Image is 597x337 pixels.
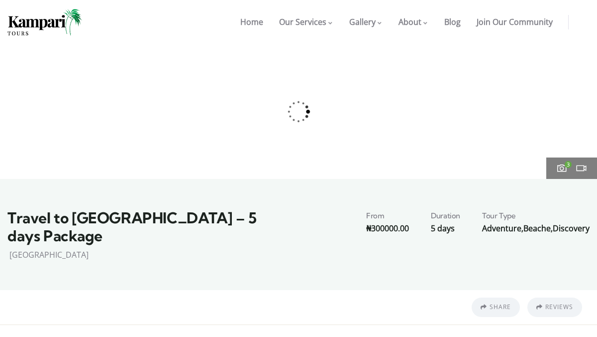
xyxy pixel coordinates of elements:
span: Home [240,16,263,27]
span: ₦ [366,223,371,234]
a: Adventure [482,223,521,234]
h4: Tour Type [482,211,590,220]
span: Travel to [GEOGRAPHIC_DATA] – 5 days Package [7,208,257,246]
a: Discovery [553,223,590,234]
span: Gallery [349,16,376,27]
div: 5 days [431,221,460,236]
a: Beache [523,223,551,234]
a: Share [472,298,520,317]
span: Blog [444,16,461,27]
h4: Duration [431,211,460,220]
img: Home [7,9,82,35]
span: Our Services [279,16,326,27]
a: 3 [556,164,570,175]
span: [GEOGRAPHIC_DATA] [9,249,89,260]
a: Reviews [527,298,582,317]
span: Join Our Community [477,16,553,27]
span: 3 [565,161,572,168]
h4: From [366,211,409,220]
span: About [398,16,421,27]
span: 300000.00 [366,223,409,234]
div: , , [482,221,590,236]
